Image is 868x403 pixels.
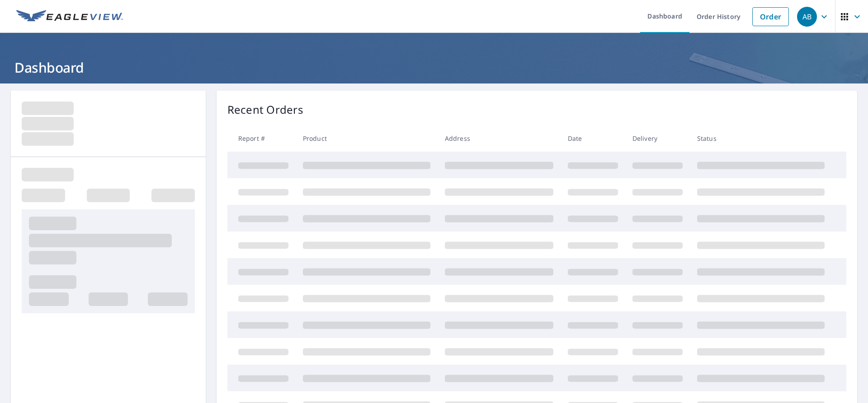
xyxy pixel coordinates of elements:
[11,58,857,77] h1: Dashboard
[690,125,832,152] th: Status
[296,125,438,152] th: Product
[16,10,123,23] img: EV Logo
[797,7,817,27] div: AB
[561,125,625,152] th: Date
[625,125,690,152] th: Delivery
[227,125,296,152] th: Report #
[227,102,303,118] p: Recent Orders
[438,125,561,152] th: Address
[752,7,789,26] a: Order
